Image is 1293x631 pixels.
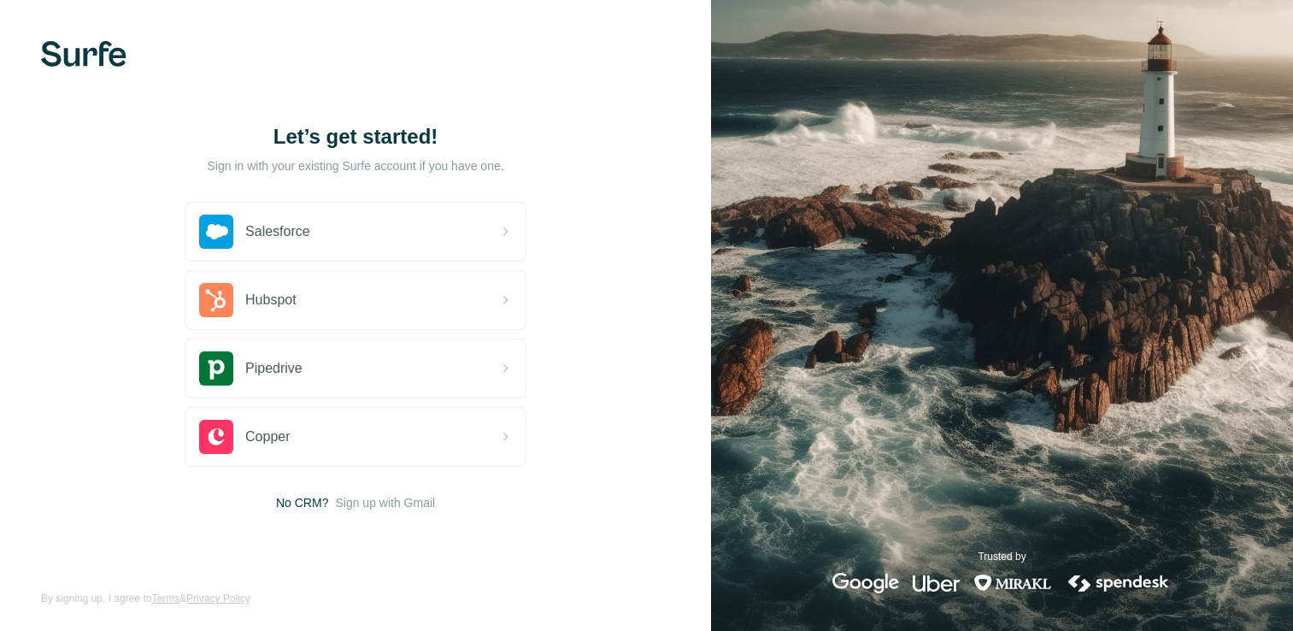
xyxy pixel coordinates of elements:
[41,41,126,67] img: Surfe's logo
[335,494,435,511] button: Sign up with Gmail
[1066,573,1172,593] img: spendesk's logo
[245,221,310,242] span: Salesforce
[208,157,504,174] p: Sign in with your existing Surfe account if you have one.
[978,549,1026,564] p: Trusted by
[186,593,250,604] a: Privacy Policy
[245,290,297,310] span: Hubspot
[41,591,250,606] span: By signing up, I agree to &
[199,283,233,317] img: hubspot's logo
[199,351,233,386] img: pipedrive's logo
[245,427,290,447] span: Copper
[913,573,960,593] img: uber's logo
[151,593,179,604] a: Terms
[276,494,328,511] span: No CRM?
[185,123,526,150] h1: Let’s get started!
[973,573,1052,593] img: mirakl's logo
[832,573,899,593] img: google's logo
[199,215,233,249] img: salesforce's logo
[245,358,303,379] span: Pipedrive
[199,420,233,454] img: copper's logo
